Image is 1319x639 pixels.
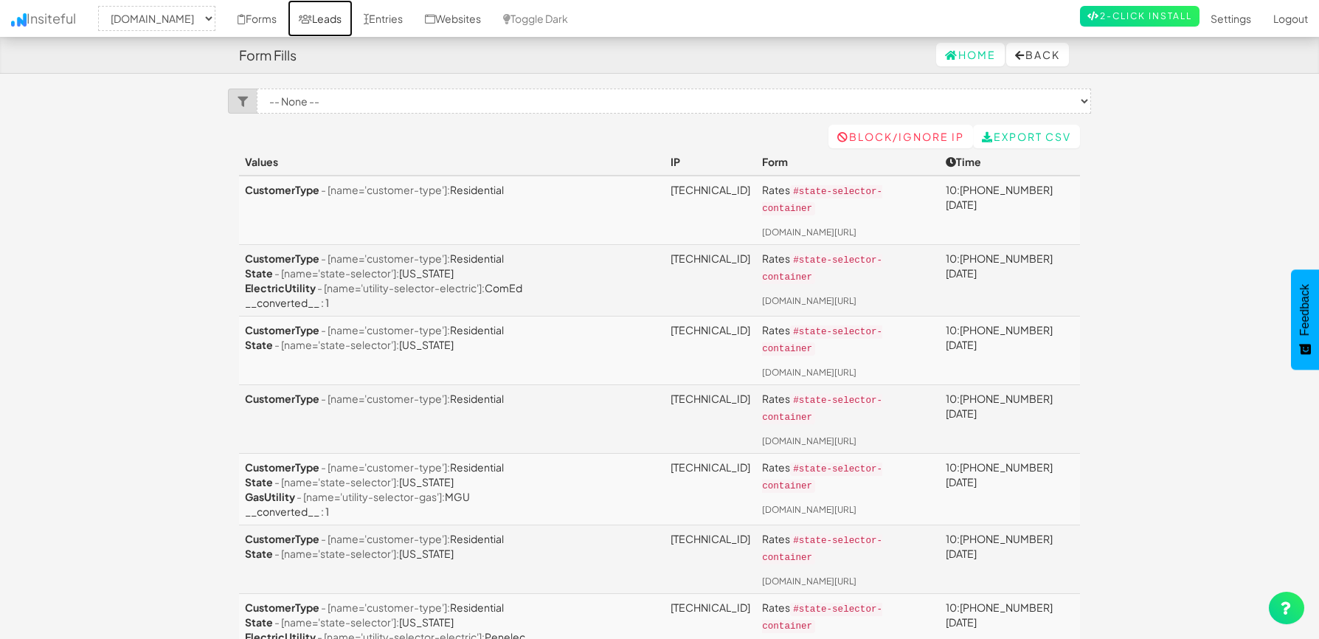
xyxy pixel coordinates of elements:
[762,254,882,284] code: #state-selector-container
[762,391,934,425] p: Rates
[245,266,273,280] a: State
[245,547,273,560] a: State
[321,460,450,474] span: - [name='customer-type']:
[940,176,1080,244] td: 10:[PHONE_NUMBER][DATE]
[671,532,750,545] a: [TECHNICAL_ID]
[245,281,316,294] a: ElectricUtility
[321,323,450,336] span: - [name='customer-type']:
[762,325,882,356] code: #state-selector-container
[762,603,882,633] code: #state-selector-container
[762,227,856,238] a: [DOMAIN_NAME][URL]
[762,182,934,216] p: Rates
[762,463,882,493] code: #state-selector-container
[762,251,934,285] p: Rates
[940,316,1080,384] td: 10:[PHONE_NUMBER][DATE]
[1080,6,1199,27] a: 2-Click Install
[239,384,665,453] td: Residential
[239,316,665,384] td: Residential [US_STATE]
[239,148,665,176] th: Values
[940,148,1080,176] th: Time
[321,532,450,545] span: - [name='customer-type']:
[245,392,319,405] a: CustomerType
[762,600,934,634] p: Rates
[239,48,297,63] h4: Form Fills
[245,183,319,196] a: CustomerType
[828,125,973,148] a: Block/Ignore IP
[239,453,665,525] td: Residential [US_STATE] MGU __converted__ : 1
[762,504,856,515] a: [DOMAIN_NAME][URL]
[245,532,319,545] a: CustomerType
[274,475,399,488] span: - [name='state-selector']:
[940,244,1080,316] td: 10:[PHONE_NUMBER][DATE]
[245,323,319,336] a: CustomerType
[239,176,665,244] td: Residential
[274,615,399,629] span: - [name='state-selector']:
[274,338,399,351] span: - [name='state-selector']:
[940,453,1080,525] td: 10:[PHONE_NUMBER][DATE]
[321,392,450,405] span: - [name='customer-type']:
[321,252,450,265] span: - [name='customer-type']:
[671,601,750,614] a: [TECHNICAL_ID]
[671,460,750,474] a: [TECHNICAL_ID]
[321,183,450,196] span: - [name='customer-type']:
[245,475,273,488] a: State
[239,244,665,316] td: Residential [US_STATE] ComEd __converted__ : 1
[671,252,750,265] a: [TECHNICAL_ID]
[940,384,1080,453] td: 10:[PHONE_NUMBER][DATE]
[936,43,1005,66] a: Home
[245,490,295,503] a: GasUtility
[671,392,750,405] a: [TECHNICAL_ID]
[762,531,934,565] p: Rates
[973,125,1080,148] a: Export CSV
[762,576,856,587] a: [DOMAIN_NAME][URL]
[762,534,882,564] code: #state-selector-container
[762,435,856,446] a: [DOMAIN_NAME][URL]
[762,394,882,424] code: #state-selector-container
[11,13,27,27] img: icon.png
[940,525,1080,593] td: 10:[PHONE_NUMBER][DATE]
[671,323,750,336] a: [TECHNICAL_ID]
[762,185,882,215] code: #state-selector-container
[671,183,750,196] a: [TECHNICAL_ID]
[245,615,273,629] a: State
[274,547,399,560] span: - [name='state-selector']:
[245,252,319,265] a: CustomerType
[245,338,273,351] a: State
[665,148,756,176] th: IP
[756,148,940,176] th: Form
[1291,269,1319,370] button: Feedback - Show survey
[321,601,450,614] span: - [name='customer-type']:
[245,601,319,614] a: CustomerType
[297,490,445,503] span: - [name='utility-selector-gas']:
[1006,43,1069,66] button: Back
[1298,284,1312,336] span: Feedback
[274,266,399,280] span: - [name='state-selector']:
[762,367,856,378] a: [DOMAIN_NAME][URL]
[317,281,485,294] span: - [name='utility-selector-electric']:
[239,525,665,593] td: Residential [US_STATE]
[762,460,934,494] p: Rates
[762,322,934,356] p: Rates
[762,295,856,306] a: [DOMAIN_NAME][URL]
[245,460,319,474] a: CustomerType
